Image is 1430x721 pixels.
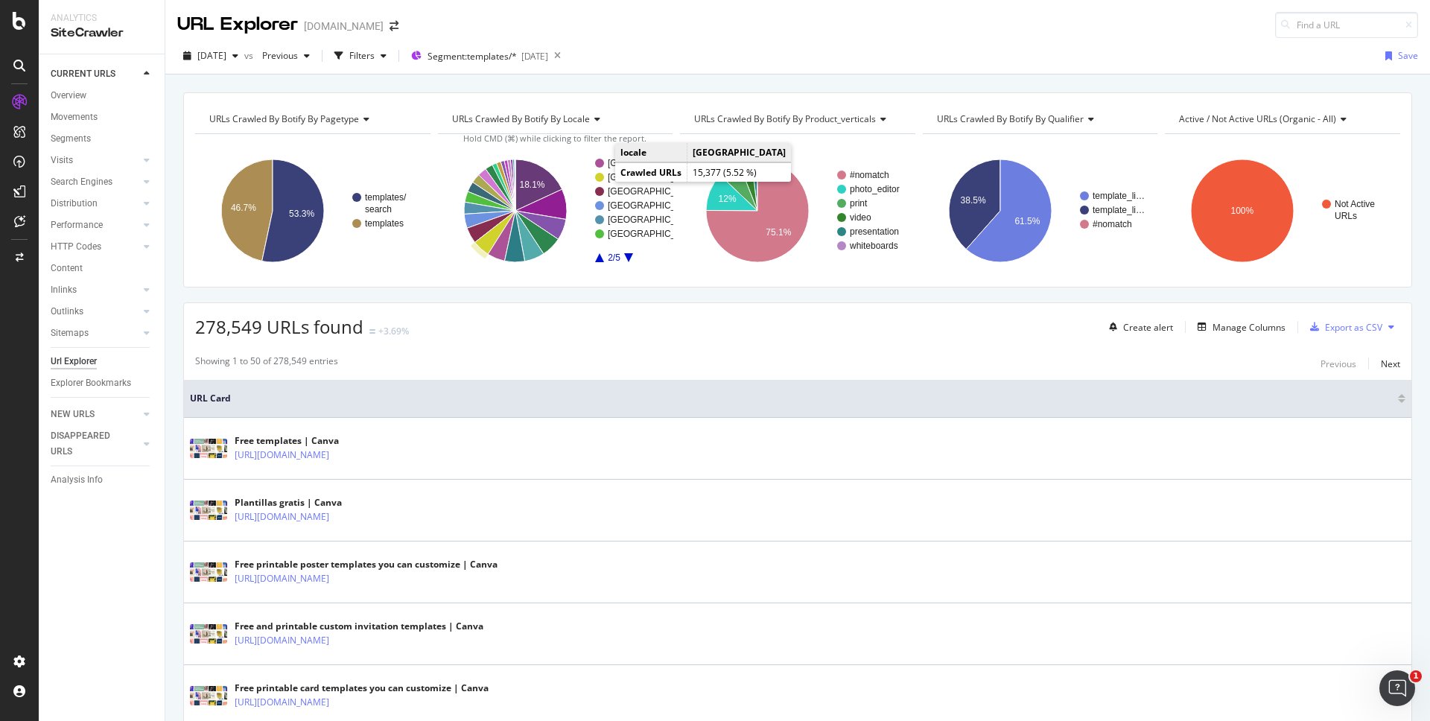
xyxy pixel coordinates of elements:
text: 38.5% [960,195,985,206]
span: Segment: templates/* [428,50,517,63]
div: A chart. [923,146,1158,276]
h4: URLs Crawled By Botify By qualifier [934,107,1145,131]
div: Free printable poster templates you can customize | Canva [235,558,498,571]
span: vs [244,49,256,62]
div: Search Engines [51,174,112,190]
div: A chart. [195,146,430,276]
text: 75.1% [766,227,792,238]
div: Visits [51,153,73,168]
td: 15,377 (5.52 %) [687,163,792,182]
text: 61.5% [1014,216,1040,226]
a: Url Explorer [51,354,154,369]
text: video [850,212,871,223]
a: Distribution [51,196,139,212]
div: Inlinks [51,282,77,298]
div: Filters [349,49,375,62]
div: Analysis Info [51,472,103,488]
span: URLs Crawled By Botify By locale [452,112,590,125]
h4: URLs Crawled By Botify By pagetype [206,107,417,131]
input: Find a URL [1275,12,1418,38]
img: main image [190,686,227,705]
div: Previous [1321,358,1356,370]
div: Explorer Bookmarks [51,375,131,391]
div: Overview [51,88,86,104]
text: 53.3% [289,209,314,219]
a: Explorer Bookmarks [51,375,154,391]
div: URL Explorer [177,12,298,37]
a: Performance [51,217,139,233]
a: [URL][DOMAIN_NAME] [235,571,329,586]
span: URLs Crawled By Botify By qualifier [937,112,1084,125]
div: Showing 1 to 50 of 278,549 entries [195,355,338,372]
img: Equal [369,329,375,334]
text: [GEOGRAPHIC_DATA] [608,215,701,225]
span: 278,549 URLs found [195,314,363,339]
text: 2/5 [608,252,620,263]
button: Save [1379,44,1418,68]
div: Outlinks [51,304,83,320]
text: template_li… [1093,205,1145,215]
a: Search Engines [51,174,139,190]
button: Previous [1321,355,1356,372]
text: templates [365,218,404,229]
div: Next [1381,358,1400,370]
div: Content [51,261,83,276]
text: [GEOGRAPHIC_DATA] [608,186,701,197]
button: Filters [328,44,393,68]
text: URLs [1335,211,1357,221]
a: Content [51,261,154,276]
span: Previous [256,49,298,62]
div: Free templates | Canva [235,434,394,448]
span: 2025 Sep. 14th [197,49,226,62]
a: Sitemaps [51,325,139,341]
button: Segment:templates/*[DATE] [405,44,548,68]
span: Active / Not Active URLs (organic - all) [1179,112,1336,125]
div: Plantillas gratis | Canva [235,496,394,509]
a: [URL][DOMAIN_NAME] [235,633,329,648]
div: Export as CSV [1325,321,1382,334]
a: Segments [51,131,154,147]
h4: URLs Crawled By Botify By locale [449,107,660,131]
text: templates/ [365,192,407,203]
button: [DATE] [177,44,244,68]
button: Create alert [1103,315,1173,339]
iframe: Intercom live chat [1379,670,1415,706]
a: CURRENT URLS [51,66,139,82]
div: Free printable card templates you can customize | Canva [235,682,489,695]
div: Create alert [1123,321,1173,334]
div: DISAPPEARED URLS [51,428,126,460]
text: presentation [850,226,899,237]
span: URLs Crawled By Botify By pagetype [209,112,359,125]
a: DISAPPEARED URLS [51,428,139,460]
button: Manage Columns [1192,318,1286,336]
img: main image [190,624,227,644]
td: locale [615,143,687,162]
text: [GEOGRAPHIC_DATA] [608,158,701,168]
text: [GEOGRAPHIC_DATA] [608,172,701,182]
span: Hold CMD (⌘) while clicking to filter the report. [463,133,646,144]
span: URL Card [190,392,1394,405]
div: Free and printable custom invitation templates | Canva [235,620,483,633]
a: HTTP Codes [51,239,139,255]
div: Segments [51,131,91,147]
div: A chart. [438,146,673,276]
a: [URL][DOMAIN_NAME] [235,695,329,710]
td: [GEOGRAPHIC_DATA] [687,143,792,162]
button: Export as CSV [1304,315,1382,339]
span: 1 [1410,670,1422,682]
div: Performance [51,217,103,233]
div: Analytics [51,12,153,25]
text: 18.1% [519,180,544,190]
td: Crawled URLs [615,163,687,182]
svg: A chart. [1165,146,1400,276]
div: NEW URLS [51,407,95,422]
a: Inlinks [51,282,139,298]
div: A chart. [680,146,915,276]
text: template_li… [1093,191,1145,201]
div: Url Explorer [51,354,97,369]
div: +3.69% [378,325,409,337]
h4: URLs Crawled By Botify By product_verticals [691,107,902,131]
a: Analysis Info [51,472,154,488]
a: [URL][DOMAIN_NAME] [235,509,329,524]
a: Visits [51,153,139,168]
